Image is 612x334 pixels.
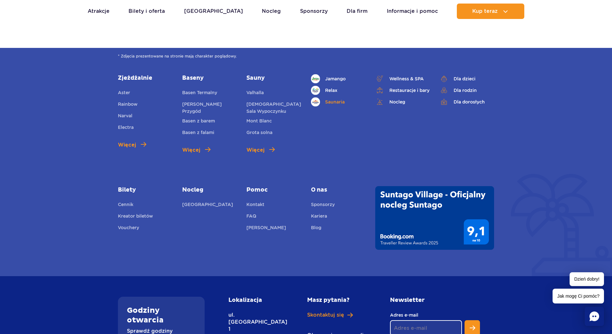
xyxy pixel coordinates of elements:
[307,297,369,304] h2: Masz pytania?
[246,101,301,115] a: [DEMOGRAPHIC_DATA] Sala Wypoczynku
[387,4,438,19] a: Informacje i pomoc
[439,86,494,95] a: Dla rodzin
[439,97,494,106] a: Dla dorosłych
[311,201,335,210] a: Sponsorzy
[88,4,110,19] a: Atrakcje
[246,146,275,154] a: Więcej
[228,297,278,304] h2: Lokalizacja
[246,201,264,210] a: Kontakt
[118,141,136,149] span: Więcej
[390,297,480,304] h2: Newsletter
[389,75,424,82] span: Wellness & SPA
[118,224,139,233] a: Vouchery
[570,272,604,286] span: Dzień dobry!
[246,129,272,138] a: Grota solna
[246,212,256,221] a: FAQ
[325,75,346,82] span: Jamango
[118,212,153,221] a: Kreator biletów
[307,311,369,319] a: Skontaktuj się
[118,102,137,107] span: Rainbow
[472,8,498,14] span: Kup teraz
[118,90,130,95] span: Aster
[184,4,243,19] a: [GEOGRAPHIC_DATA]
[182,101,237,115] a: [PERSON_NAME] Przygód
[311,74,366,83] a: Jamango
[118,74,173,82] a: Zjeżdżalnie
[129,4,165,19] a: Bilety i oferta
[118,186,173,194] a: Bilety
[585,307,604,326] div: Chat
[246,74,301,82] a: Sauny
[311,212,327,221] a: Kariera
[127,306,196,325] h2: Godziny otwarcia
[182,74,237,82] a: Baseny
[457,4,524,19] button: Kup teraz
[182,117,215,126] a: Basen z barem
[311,86,366,95] a: Relax
[246,186,301,194] a: Pomoc
[246,90,264,95] span: Valhalla
[182,186,237,194] a: Nocleg
[118,101,137,110] a: Rainbow
[375,86,430,95] a: Restauracje i bary
[182,201,233,210] a: [GEOGRAPHIC_DATA]
[182,146,200,154] span: Więcej
[246,146,264,154] span: Więcej
[375,74,430,83] a: Wellness & SPA
[118,89,130,98] a: Aster
[347,4,368,19] a: Dla firm
[182,146,210,154] a: Więcej
[439,74,494,83] a: Dla dzieci
[118,201,133,210] a: Cennik
[375,97,430,106] a: Nocleg
[118,112,132,121] a: Narval
[390,311,462,319] label: Adres e-mail
[246,117,272,126] a: Mont Blanc
[118,141,146,149] a: Więcej
[182,89,217,98] a: Basen Termalny
[246,89,264,98] a: Valhalla
[375,186,494,250] img: Traveller Review Awards 2025' od Booking.com dla Suntago Village - wynik 9.1/10
[262,4,281,19] a: Nocleg
[246,224,286,233] a: [PERSON_NAME]
[118,113,132,118] span: Narval
[246,118,272,123] span: Mont Blanc
[118,53,494,59] span: * Zdjęcia prezentowane na stronie mają charakter poglądowy.
[300,4,328,19] a: Sponsorzy
[311,186,366,194] span: O nas
[307,311,344,319] span: Skontaktuj się
[118,124,134,133] a: Electra
[311,224,321,233] a: Blog
[311,97,366,106] a: Saunaria
[182,129,214,138] a: Basen z falami
[553,289,604,303] span: Jak mogę Ci pomóc?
